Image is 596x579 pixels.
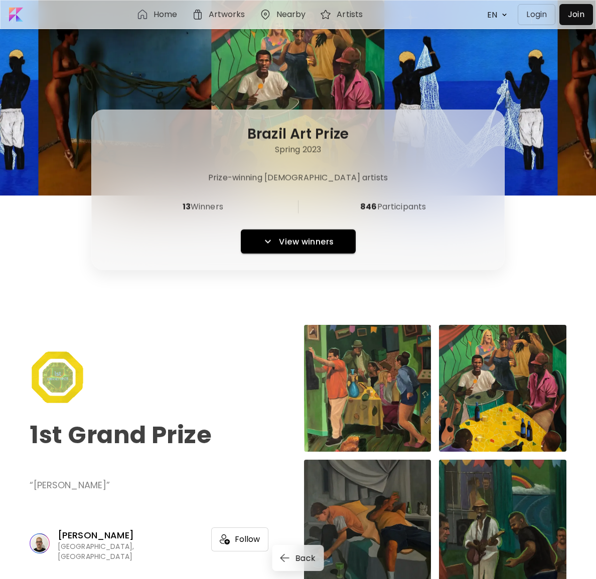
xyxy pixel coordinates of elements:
[106,479,110,491] span: ”
[30,418,212,452] span: 1st Grand Prize
[58,541,134,561] span: [GEOGRAPHIC_DATA], [GEOGRAPHIC_DATA]
[247,124,349,144] span: Brazil Art Prize
[136,9,181,21] a: Home
[34,479,107,491] span: [PERSON_NAME]
[30,479,33,491] span: “
[209,9,245,20] span: Artworks
[272,545,324,571] button: back-arrowBack
[272,551,324,563] a: back-arrowBack
[58,529,134,541] span: [PERSON_NAME]
[191,201,223,213] span: Winners
[208,172,388,183] span: Prize-winning [DEMOGRAPHIC_DATA] artists
[235,533,260,545] span: Follow
[377,201,426,213] span: Participants
[337,9,363,20] span: Artists
[518,4,555,25] button: Login
[559,4,593,25] a: Join
[320,9,367,21] a: Artists
[275,144,321,155] span: Spring 2023
[360,201,377,213] span: 846
[482,6,499,24] div: EN
[487,9,497,21] span: EN
[518,4,559,25] a: Login
[241,230,356,254] button: View winners
[499,10,510,20] img: arrow down
[259,9,310,21] a: Nearby
[279,236,334,247] span: View winners
[220,534,230,544] img: icon
[280,554,289,562] img: back-arrow
[276,9,306,20] span: Nearby
[183,201,191,213] span: 13
[154,9,177,20] span: Home
[211,527,268,551] div: Follow
[295,553,316,563] span: Back
[192,9,249,21] a: Artworks
[526,9,547,20] span: Login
